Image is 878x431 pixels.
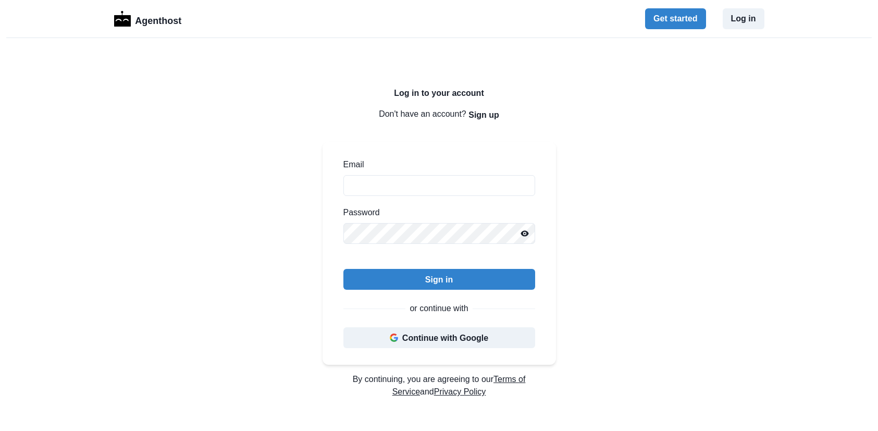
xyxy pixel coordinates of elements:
button: Get started [645,8,706,29]
button: Sign up [468,104,499,125]
label: Email [343,158,529,171]
p: Don't have an account? [323,104,556,125]
button: Reveal password [514,223,535,244]
p: or continue with [410,302,468,315]
button: Continue with Google [343,327,535,348]
a: Privacy Policy [434,387,486,396]
p: By continuing, you are agreeing to our and [323,373,556,398]
img: Logo [114,11,131,27]
button: Log in [723,8,764,29]
h2: Log in to your account [323,88,556,98]
label: Password [343,206,529,219]
p: Agenthost [135,10,181,28]
a: LogoAgenthost [114,10,182,28]
button: Sign in [343,269,535,290]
